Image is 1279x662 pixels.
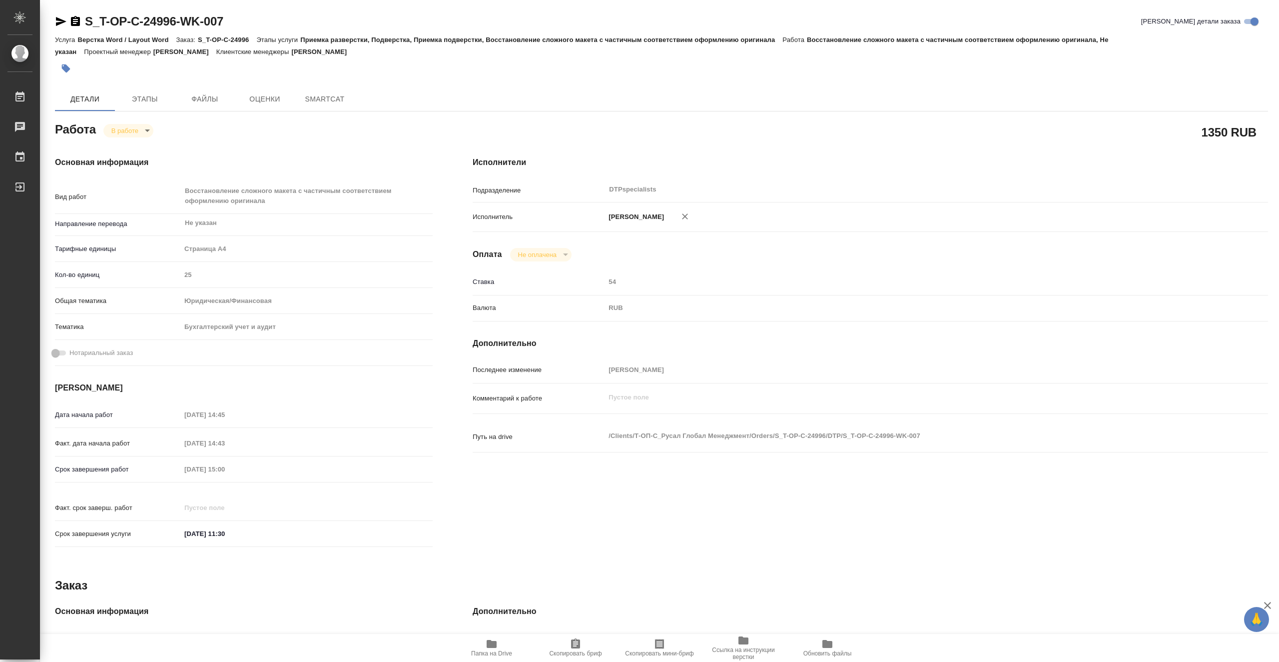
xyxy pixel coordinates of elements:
p: Тарифные единицы [55,244,181,254]
h2: Заказ [55,577,87,593]
h4: Основная информация [55,605,433,617]
span: 🙏 [1248,609,1265,630]
input: Пустое поле [181,436,268,450]
p: Кол-во единиц [55,270,181,280]
button: В работе [108,126,141,135]
button: Обновить файлы [785,634,869,662]
button: Скопировать ссылку [69,15,81,27]
p: Работа [782,36,807,43]
p: Факт. срок заверш. работ [55,503,181,513]
span: SmartCat [301,93,349,105]
p: [PERSON_NAME] [605,212,664,222]
h4: Дополнительно [473,605,1268,617]
button: Удалить исполнителя [674,205,696,227]
p: [PERSON_NAME] [153,48,216,55]
p: Ставка [473,277,605,287]
p: Последнее изменение [473,365,605,375]
p: Вид работ [55,192,181,202]
p: Исполнитель [473,212,605,222]
div: В работе [103,124,153,137]
input: Пустое поле [605,631,1202,645]
input: Пустое поле [181,267,433,282]
button: Папка на Drive [450,634,534,662]
span: Оценки [241,93,289,105]
p: Направление перевода [55,219,181,229]
h4: [PERSON_NAME] [55,382,433,394]
input: Пустое поле [181,462,268,476]
p: Услуга [55,36,77,43]
p: Приемка разверстки, Подверстка, Приемка подверстки, Восстановление сложного макета с частичным со... [300,36,782,43]
p: S_T-OP-C-24996 [198,36,256,43]
div: Страница А4 [181,240,433,257]
div: RUB [605,299,1202,316]
h4: Основная информация [55,156,433,168]
p: Верстка Word / Layout Word [77,36,176,43]
span: Скопировать мини-бриф [625,650,693,657]
textarea: /Clients/Т-ОП-С_Русал Глобал Менеджмент/Orders/S_T-OP-C-24996/DTP/S_T-OP-C-24996-WK-007 [605,427,1202,444]
button: Скопировать мини-бриф [618,634,701,662]
a: S_T-OP-C-24996-WK-007 [85,14,223,28]
span: Обновить файлы [803,650,852,657]
div: Юридическая/Финансовая [181,292,433,309]
span: Папка на Drive [471,650,512,657]
p: Общая тематика [55,296,181,306]
p: Срок завершения услуги [55,529,181,539]
p: Этапы услуги [256,36,300,43]
p: Срок завершения работ [55,464,181,474]
span: Скопировать бриф [549,650,602,657]
div: В работе [510,248,572,261]
h4: Дополнительно [473,337,1268,349]
button: 🙏 [1244,607,1269,632]
p: Путь на drive [473,633,605,643]
p: [PERSON_NAME] [291,48,354,55]
p: Комментарий к работе [473,393,605,403]
span: Этапы [121,93,169,105]
h4: Оплата [473,248,502,260]
p: Дата начала работ [55,410,181,420]
p: Подразделение [473,185,605,195]
p: Проектный менеджер [84,48,153,55]
button: Скопировать бриф [534,634,618,662]
input: Пустое поле [181,631,433,645]
span: [PERSON_NAME] детали заказа [1141,16,1241,26]
input: Пустое поле [181,407,268,422]
button: Не оплачена [515,250,560,259]
input: Пустое поле [605,274,1202,289]
span: Файлы [181,93,229,105]
p: Код заказа [55,633,181,643]
h2: 1350 RUB [1202,123,1257,140]
p: Тематика [55,322,181,332]
p: Клиентские менеджеры [216,48,292,55]
span: Нотариальный заказ [69,348,133,358]
button: Скопировать ссылку для ЯМессенджера [55,15,67,27]
h4: Исполнители [473,156,1268,168]
h2: Работа [55,119,96,137]
div: Бухгалтерский учет и аудит [181,318,433,335]
span: Ссылка на инструкции верстки [707,646,779,660]
p: Заказ: [176,36,198,43]
p: Факт. дата начала работ [55,438,181,448]
input: Пустое поле [605,362,1202,377]
p: Валюта [473,303,605,313]
input: ✎ Введи что-нибудь [181,526,268,541]
p: Путь на drive [473,432,605,442]
button: Ссылка на инструкции верстки [701,634,785,662]
span: Детали [61,93,109,105]
button: Добавить тэг [55,57,77,79]
input: Пустое поле [181,500,268,515]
